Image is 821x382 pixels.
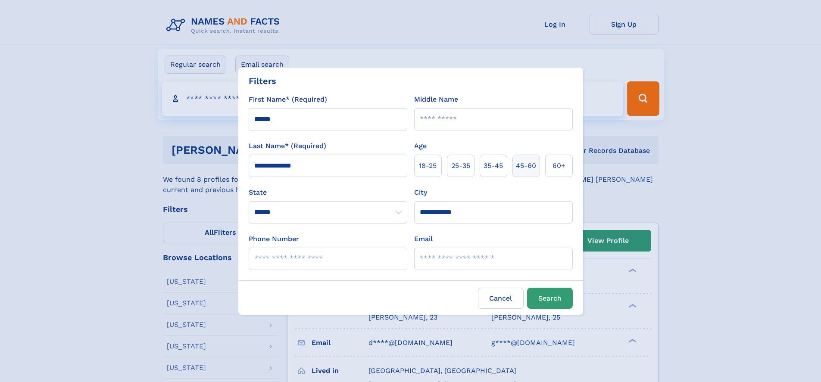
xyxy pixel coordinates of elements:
[249,234,299,244] label: Phone Number
[478,288,524,309] label: Cancel
[484,161,503,171] span: 35‑45
[249,141,326,151] label: Last Name* (Required)
[414,187,427,198] label: City
[451,161,470,171] span: 25‑35
[553,161,565,171] span: 60+
[527,288,573,309] button: Search
[249,94,327,105] label: First Name* (Required)
[414,141,427,151] label: Age
[249,75,276,87] div: Filters
[414,234,433,244] label: Email
[249,187,407,198] label: State
[516,161,536,171] span: 45‑60
[419,161,437,171] span: 18‑25
[414,94,458,105] label: Middle Name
